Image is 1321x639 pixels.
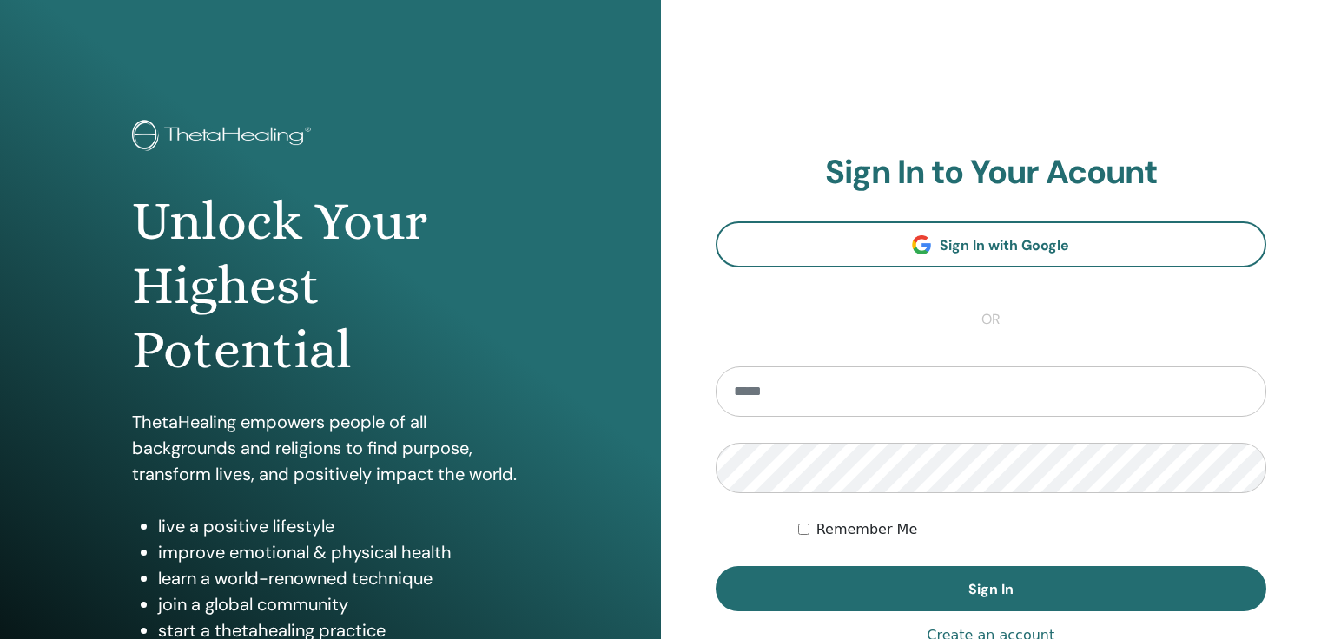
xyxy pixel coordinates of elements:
[940,236,1069,254] span: Sign In with Google
[158,513,529,539] li: live a positive lifestyle
[973,309,1009,330] span: or
[816,519,918,540] label: Remember Me
[158,591,529,617] li: join a global community
[716,153,1267,193] h2: Sign In to Your Acount
[968,580,1014,598] span: Sign In
[798,519,1266,540] div: Keep me authenticated indefinitely or until I manually logout
[132,409,529,487] p: ThetaHealing empowers people of all backgrounds and religions to find purpose, transform lives, a...
[158,565,529,591] li: learn a world-renowned technique
[132,189,529,383] h1: Unlock Your Highest Potential
[716,566,1267,611] button: Sign In
[716,221,1267,267] a: Sign In with Google
[158,539,529,565] li: improve emotional & physical health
